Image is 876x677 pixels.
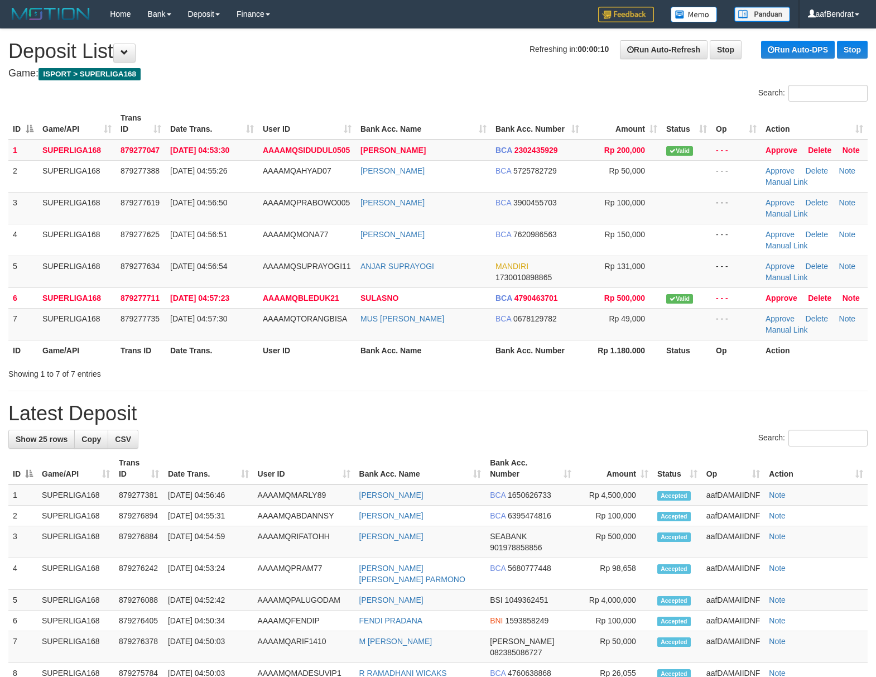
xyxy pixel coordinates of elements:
[38,68,141,80] span: ISPORT > SUPERLIGA168
[609,314,645,323] span: Rp 49,000
[513,314,557,323] span: Copy 0678129782 to clipboard
[491,108,584,140] th: Bank Acc. Number: activate to sort column ascending
[8,287,38,308] td: 6
[114,453,163,484] th: Trans ID: activate to sort column ascending
[37,631,114,663] td: SUPERLIGA168
[359,511,423,520] a: [PERSON_NAME]
[8,224,38,256] td: 4
[766,262,795,271] a: Approve
[769,491,786,500] a: Note
[170,230,227,239] span: [DATE] 04:56:51
[163,453,253,484] th: Date Trans.: activate to sort column ascending
[490,511,506,520] span: BCA
[8,453,37,484] th: ID: activate to sort column descending
[766,294,797,303] a: Approve
[170,294,229,303] span: [DATE] 04:57:23
[505,616,548,625] span: Copy 1593858249 to clipboard
[8,558,37,590] td: 4
[114,558,163,590] td: 879276242
[37,590,114,611] td: SUPERLIGA168
[37,611,114,631] td: SUPERLIGA168
[170,314,227,323] span: [DATE] 04:57:30
[170,166,227,175] span: [DATE] 04:55:26
[8,68,868,79] h4: Game:
[114,526,163,558] td: 879276884
[163,631,253,663] td: [DATE] 04:50:03
[577,45,609,54] strong: 00:00:10
[16,435,68,444] span: Show 25 rows
[253,526,355,558] td: AAAAMQRIFATOHH
[38,256,116,287] td: SUPERLIGA168
[8,40,868,63] h1: Deposit List
[490,543,542,552] span: Copy 901978858856 to clipboard
[806,230,828,239] a: Delete
[702,484,764,506] td: aafDAMAIIDNF
[806,262,828,271] a: Delete
[490,564,506,573] span: BCA
[766,273,808,282] a: Manual Link
[620,40,707,59] a: Run Auto-Refresh
[114,631,163,663] td: 879276378
[163,590,253,611] td: [DATE] 04:52:42
[604,146,645,155] span: Rp 200,000
[356,340,491,361] th: Bank Acc. Name
[360,166,425,175] a: [PERSON_NAME]
[711,340,761,361] th: Op
[166,108,258,140] th: Date Trans.: activate to sort column ascending
[8,308,38,340] td: 7
[657,617,691,626] span: Accepted
[576,526,653,558] td: Rp 500,000
[495,273,552,282] span: Copy 1730010898865 to clipboard
[38,192,116,224] td: SUPERLIGA168
[788,430,868,446] input: Search:
[766,198,795,207] a: Approve
[671,7,718,22] img: Button%20Memo.svg
[766,166,795,175] a: Approve
[711,224,761,256] td: - - -
[359,532,423,541] a: [PERSON_NAME]
[114,484,163,506] td: 879277381
[253,590,355,611] td: AAAAMQPALUGODAM
[766,241,808,250] a: Manual Link
[121,262,160,271] span: 879277634
[711,308,761,340] td: - - -
[495,166,511,175] span: BCA
[8,402,868,425] h1: Latest Deposit
[114,611,163,631] td: 879276405
[8,430,75,449] a: Show 25 rows
[163,558,253,590] td: [DATE] 04:53:24
[604,294,645,303] span: Rp 500,000
[38,224,116,256] td: SUPERLIGA168
[806,314,828,323] a: Delete
[576,484,653,506] td: Rp 4,500,000
[513,166,557,175] span: Copy 5725782729 to clipboard
[839,314,856,323] a: Note
[8,108,38,140] th: ID: activate to sort column descending
[657,532,691,542] span: Accepted
[657,637,691,647] span: Accepted
[37,558,114,590] td: SUPERLIGA168
[8,160,38,192] td: 2
[263,314,347,323] span: AAAAMQTORANGBISA
[806,198,828,207] a: Delete
[166,340,258,361] th: Date Trans.
[513,198,557,207] span: Copy 3900455703 to clipboard
[609,166,645,175] span: Rp 50,000
[769,564,786,573] a: Note
[8,364,357,380] div: Showing 1 to 7 of 7 entries
[485,453,576,484] th: Bank Acc. Number: activate to sort column ascending
[38,340,116,361] th: Game/API
[116,108,166,140] th: Trans ID: activate to sort column ascending
[495,146,512,155] span: BCA
[711,140,761,161] td: - - -
[8,484,37,506] td: 1
[170,146,229,155] span: [DATE] 04:53:30
[114,590,163,611] td: 879276088
[258,108,356,140] th: User ID: activate to sort column ascending
[513,230,557,239] span: Copy 7620986563 to clipboard
[8,590,37,611] td: 5
[38,140,116,161] td: SUPERLIGA168
[170,198,227,207] span: [DATE] 04:56:50
[769,596,786,604] a: Note
[766,177,808,186] a: Manual Link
